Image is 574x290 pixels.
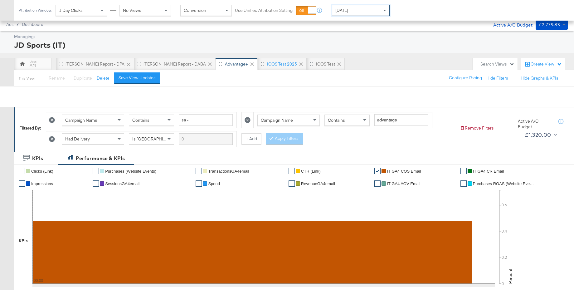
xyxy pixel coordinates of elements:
[184,7,206,13] span: Conversion
[261,62,264,66] div: Drag to reorder tab
[31,181,53,186] span: Impressions
[208,169,249,174] span: TransactionsGA4email
[525,130,551,140] div: £1,320.00
[76,155,125,162] div: Performance & KPIs
[97,75,109,81] button: Delete
[19,125,41,131] div: Filtered By:
[19,76,35,81] div: This View:
[119,75,156,81] div: Save View Updates
[49,75,65,81] span: Rename
[32,155,43,162] div: KPIs
[310,62,313,66] div: Drag to reorder tab
[143,61,206,67] div: [PERSON_NAME] Report - DABA
[179,114,233,126] input: Enter a search term
[219,62,222,66] div: Drag to reorder tab
[328,117,345,123] span: Contains
[19,168,25,174] a: ✔
[301,181,335,186] span: RevenueGA4email
[473,181,535,186] span: Purchases ROAS (Website Events)
[19,8,52,12] div: Attribution Window:
[508,269,513,284] text: Percent
[132,136,180,142] span: Is [GEOGRAPHIC_DATA]
[480,61,514,67] div: Search Views
[59,62,63,66] div: Drag to reorder tab
[335,7,348,13] span: [DATE]
[137,62,141,66] div: Drag to reorder tab
[473,169,504,174] span: IT GA4 CR Email
[261,117,293,123] span: Campaign Name
[445,72,486,84] button: Configure Pacing
[66,61,124,67] div: [PERSON_NAME] Report - DPA
[123,7,141,13] span: No Views
[74,75,92,81] span: Duplicate
[539,21,560,29] div: £2,779.83
[235,7,294,13] label: Use Unified Attribution Setting:
[65,117,97,123] span: Campaign Name
[374,114,428,126] input: Enter a search term
[14,40,566,50] div: JD Sports (IT)
[289,168,295,174] a: ✔
[93,168,99,174] a: ✔
[387,169,421,174] span: IT GA4 COS Email
[521,75,558,81] button: Hide Graphs & KPIs
[22,22,43,27] a: Dashboard
[30,62,36,68] div: AM
[225,61,248,67] div: Advantage+
[460,180,467,187] a: ✔
[536,20,568,30] button: £2,779.83
[31,169,53,174] span: Clicks (Link)
[196,168,202,174] a: ✔
[289,180,295,187] a: ✔
[486,75,508,81] button: Hide Filters
[14,34,566,40] div: Managing:
[208,181,220,186] span: Spend
[267,61,297,67] div: iCOS test 2025
[522,130,558,140] button: £1,320.00
[93,180,99,187] a: ✔
[6,22,13,27] span: Ads
[301,169,321,174] span: CTR (Link)
[196,180,202,187] a: ✔
[19,238,28,244] div: KPIs
[105,181,139,186] span: SessionsGA4email
[179,133,233,145] input: Enter a search term
[59,7,83,13] span: 1 Day Clicks
[374,168,381,174] a: ✔
[105,169,156,174] span: Purchases (Website Events)
[241,133,261,145] button: + Add
[65,136,90,142] span: Had Delivery
[460,125,494,131] button: Remove Filters
[374,180,381,187] a: ✔
[19,180,25,187] a: ✔
[13,22,22,27] span: /
[460,168,467,174] a: ✔
[387,181,420,186] span: IT GA4 AOV Email
[531,61,562,67] div: Create View
[518,118,552,130] div: Active A/C Budget
[132,117,149,123] span: Contains
[316,61,335,67] div: iCOS test
[114,72,160,84] button: Save View Updates
[487,20,533,29] div: Active A/C Budget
